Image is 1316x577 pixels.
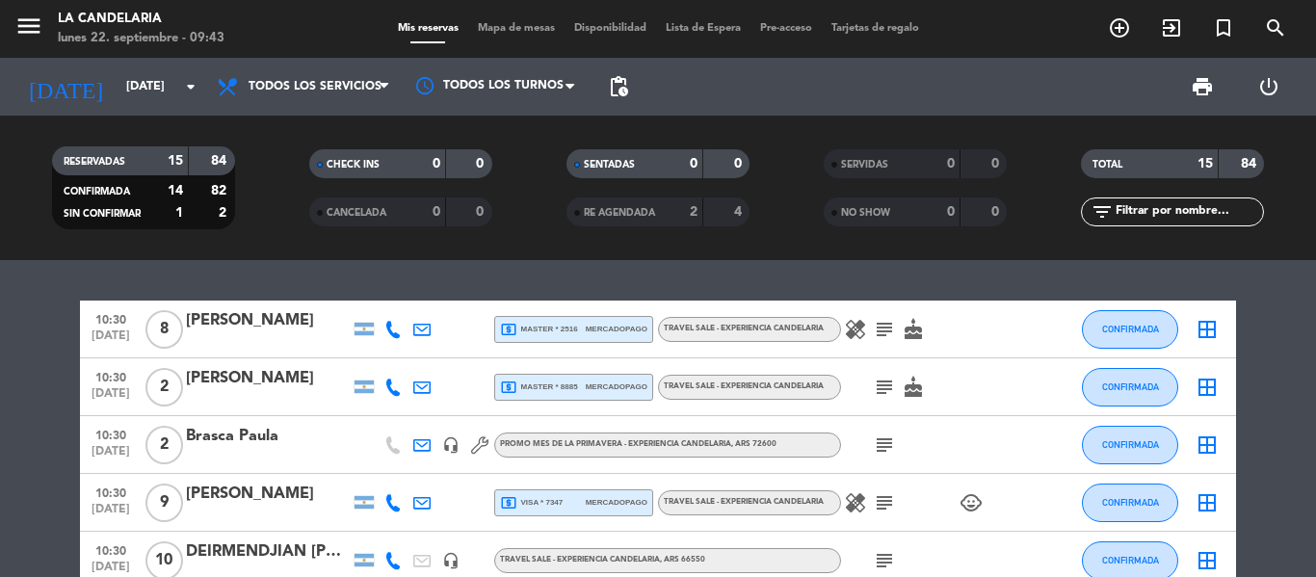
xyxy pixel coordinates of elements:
[500,440,776,448] span: PROMO MES DE LA PRIMAVERA - EXPERIENCIA CANDELARIA
[476,157,487,170] strong: 0
[690,157,697,170] strong: 0
[1102,497,1159,508] span: CONFIRMADA
[947,205,955,219] strong: 0
[991,205,1003,219] strong: 0
[145,368,183,407] span: 2
[500,556,705,564] span: TRAVEL SALE - EXPERIENCIA CANDELARIA
[656,23,750,34] span: Lista de Espera
[873,376,896,399] i: subject
[731,440,776,448] span: , ARS 72600
[1082,368,1178,407] button: CONFIRMADA
[58,10,224,29] div: LA CANDELARIA
[168,184,183,197] strong: 14
[211,184,230,197] strong: 82
[145,426,183,464] span: 2
[476,205,487,219] strong: 0
[873,318,896,341] i: subject
[175,206,183,220] strong: 1
[500,379,578,396] span: master * 8885
[1092,160,1122,170] span: TOTAL
[991,157,1003,170] strong: 0
[1102,381,1159,392] span: CONFIRMADA
[64,209,141,219] span: SIN CONFIRMAR
[1196,549,1219,572] i: border_all
[734,157,746,170] strong: 0
[960,491,983,514] i: child_care
[87,445,135,467] span: [DATE]
[500,494,563,511] span: visa * 7347
[1212,16,1235,39] i: turned_in_not
[586,380,647,393] span: mercadopago
[1160,16,1183,39] i: exit_to_app
[500,321,578,338] span: master * 2516
[1114,201,1263,223] input: Filtrar por nombre...
[500,494,517,511] i: local_atm
[1082,310,1178,349] button: CONFIRMADA
[186,482,350,507] div: [PERSON_NAME]
[388,23,468,34] span: Mis reservas
[186,366,350,391] div: [PERSON_NAME]
[145,484,183,522] span: 9
[586,323,647,335] span: mercadopago
[1102,555,1159,565] span: CONFIRMADA
[1102,439,1159,450] span: CONFIRMADA
[947,157,955,170] strong: 0
[902,376,925,399] i: cake
[844,318,867,341] i: healing
[433,157,440,170] strong: 0
[1257,75,1280,98] i: power_settings_new
[64,157,125,167] span: RESERVADAS
[433,205,440,219] strong: 0
[327,208,386,218] span: CANCELADA
[327,160,380,170] span: CHECK INS
[873,549,896,572] i: subject
[87,387,135,409] span: [DATE]
[750,23,822,34] span: Pre-acceso
[87,503,135,525] span: [DATE]
[1264,16,1287,39] i: search
[14,12,43,47] button: menu
[1196,433,1219,457] i: border_all
[664,382,824,390] span: TRAVEL SALE - EXPERIENCIA CANDELARIA
[1235,58,1302,116] div: LOG OUT
[87,423,135,445] span: 10:30
[690,205,697,219] strong: 2
[500,379,517,396] i: local_atm
[1082,426,1178,464] button: CONFIRMADA
[58,29,224,48] div: lunes 22. septiembre - 09:43
[442,436,460,454] i: headset_mic
[87,538,135,561] span: 10:30
[565,23,656,34] span: Disponibilidad
[734,205,746,219] strong: 4
[14,12,43,40] i: menu
[179,75,202,98] i: arrow_drop_down
[607,75,630,98] span: pending_actions
[186,424,350,449] div: Brasca Paula
[1196,318,1219,341] i: border_all
[87,365,135,387] span: 10:30
[841,208,890,218] span: NO SHOW
[87,307,135,329] span: 10:30
[442,552,460,569] i: headset_mic
[841,160,888,170] span: SERVIDAS
[1196,376,1219,399] i: border_all
[586,496,647,509] span: mercadopago
[168,154,183,168] strong: 15
[902,318,925,341] i: cake
[186,539,350,564] div: DEIRMENDJIAN [PERSON_NAME]
[664,325,824,332] span: TRAVEL SALE - EXPERIENCIA CANDELARIA
[584,208,655,218] span: RE AGENDADA
[1108,16,1131,39] i: add_circle_outline
[664,498,824,506] span: TRAVEL SALE - EXPERIENCIA CANDELARIA
[64,187,130,197] span: CONFIRMADA
[87,481,135,503] span: 10:30
[1191,75,1214,98] span: print
[249,80,382,93] span: Todos los servicios
[14,66,117,108] i: [DATE]
[211,154,230,168] strong: 84
[1082,484,1178,522] button: CONFIRMADA
[186,308,350,333] div: [PERSON_NAME]
[584,160,635,170] span: SENTADAS
[468,23,565,34] span: Mapa de mesas
[1198,157,1213,170] strong: 15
